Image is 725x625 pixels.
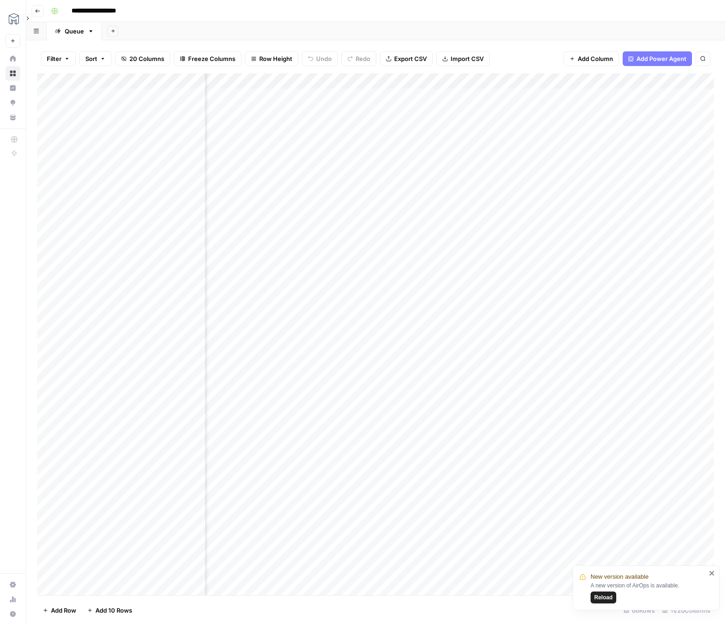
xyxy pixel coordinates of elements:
button: Add 10 Rows [82,603,138,618]
a: Home [6,51,20,66]
button: 20 Columns [115,51,170,66]
span: New version available [591,572,648,581]
span: Freeze Columns [188,54,235,63]
button: Add Power Agent [623,51,692,66]
span: 20 Columns [129,54,164,63]
button: Add Row [37,603,82,618]
span: Add 10 Rows [95,606,132,615]
button: close [709,570,715,577]
span: Add Column [578,54,613,63]
a: Settings [6,577,20,592]
a: Browse [6,66,20,81]
span: Row Height [259,54,292,63]
span: Reload [594,593,613,602]
a: Insights [6,81,20,95]
div: 11/20 Columns [658,603,714,618]
div: 66 Rows [620,603,658,618]
button: Filter [41,51,76,66]
a: Queue [47,22,102,40]
a: Your Data [6,110,20,125]
div: Queue [65,27,84,36]
div: A new version of AirOps is available. [591,581,706,603]
button: Freeze Columns [174,51,241,66]
span: Redo [356,54,370,63]
button: Reload [591,592,616,603]
button: Redo [341,51,376,66]
a: Usage [6,592,20,607]
button: Help + Support [6,607,20,621]
span: Add Row [51,606,76,615]
span: Undo [316,54,332,63]
a: Opportunities [6,95,20,110]
button: Row Height [245,51,298,66]
span: Import CSV [451,54,484,63]
span: Add Power Agent [636,54,686,63]
img: MESA Logo [6,11,22,27]
span: Export CSV [394,54,427,63]
button: Undo [302,51,338,66]
button: Import CSV [436,51,490,66]
button: Export CSV [380,51,433,66]
button: Add Column [563,51,619,66]
span: Filter [47,54,61,63]
span: Sort [85,54,97,63]
button: Workspace: MESA [6,7,20,30]
button: Sort [79,51,112,66]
